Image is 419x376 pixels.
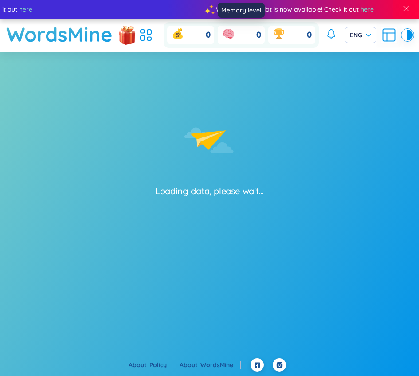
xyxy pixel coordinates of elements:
[118,21,136,48] img: flashSalesIcon.a7f4f837.png
[360,4,373,14] span: here
[218,3,265,18] div: Memory level
[149,361,174,369] a: Policy
[155,185,264,197] div: Loading data, please wait...
[350,31,371,39] span: ENG
[200,361,241,369] a: WordsMine
[256,30,261,41] span: 0
[180,360,241,370] div: About
[206,30,211,41] span: 0
[129,360,174,370] div: About
[19,4,32,14] span: here
[6,19,113,50] a: WordsMine
[307,30,312,41] span: 0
